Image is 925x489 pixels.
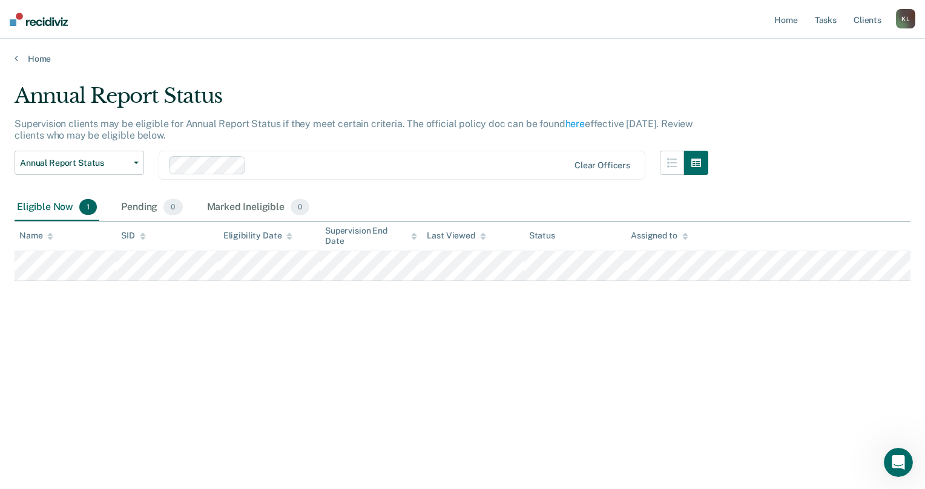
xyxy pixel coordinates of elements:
[15,53,910,64] a: Home
[15,151,144,175] button: Annual Report Status
[223,231,293,241] div: Eligibility Date
[19,231,53,241] div: Name
[10,13,68,26] img: Recidiviz
[15,194,99,221] div: Eligible Now1
[884,448,913,477] iframe: Intercom live chat
[15,84,708,118] div: Annual Report Status
[574,160,630,171] div: Clear officers
[15,118,693,141] p: Supervision clients may be eligible for Annual Report Status if they meet certain criteria. The o...
[427,231,486,241] div: Last Viewed
[631,231,688,241] div: Assigned to
[896,9,915,28] div: K L
[291,199,309,215] span: 0
[20,158,129,168] span: Annual Report Status
[325,226,417,246] div: Supervision End Date
[79,199,97,215] span: 1
[205,194,312,221] div: Marked Ineligible0
[121,231,146,241] div: SID
[163,199,182,215] span: 0
[119,194,185,221] div: Pending0
[529,231,555,241] div: Status
[565,118,585,130] a: here
[896,9,915,28] button: KL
